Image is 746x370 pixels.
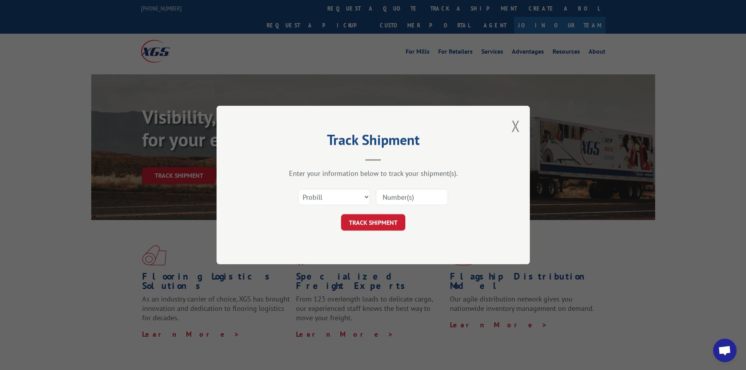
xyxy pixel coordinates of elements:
div: Enter your information below to track your shipment(s). [256,169,491,178]
input: Number(s) [376,189,448,205]
button: Close modal [511,116,520,136]
button: TRACK SHIPMENT [341,214,405,231]
a: Open chat [713,339,737,362]
h2: Track Shipment [256,134,491,149]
